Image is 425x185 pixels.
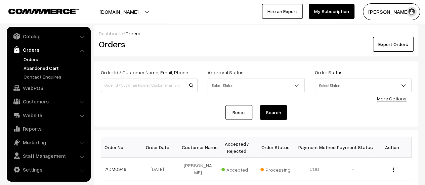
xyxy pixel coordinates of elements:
[225,105,252,120] a: Reset
[260,165,294,173] span: Processing
[179,137,218,158] th: Customer Name
[295,158,334,180] td: COD
[208,79,304,92] span: Select Status
[8,95,88,107] a: Customers
[22,56,88,63] a: Orders
[99,30,414,37] div: /
[373,137,412,158] th: Action
[105,166,126,172] a: #DM0946
[99,31,123,36] a: Dashboard
[377,96,407,101] a: More Options
[393,168,394,172] img: Menu
[8,109,88,121] a: Website
[262,4,303,19] a: Hire an Expert
[22,64,88,72] a: Abandoned Cart
[8,7,67,15] a: COMMMERCE
[334,158,373,180] td: -
[363,3,420,20] button: [PERSON_NAME]
[373,37,414,52] button: Export Orders
[8,123,88,135] a: Reports
[8,164,88,176] a: Settings
[208,69,243,76] label: Approval Status
[101,79,198,92] input: Order Id / Customer Name / Customer Email / Customer Phone
[22,73,88,80] a: Contact Enquires
[8,136,88,148] a: Marketing
[315,79,412,92] span: Select Status
[140,137,179,158] th: Order Date
[8,9,79,14] img: COMMMERCE
[315,80,411,91] span: Select Status
[101,69,188,76] label: Order Id / Customer Name, Email, Phone
[140,158,179,180] td: [DATE]
[407,7,417,17] img: user
[8,30,88,42] a: Catalog
[8,82,88,94] a: WebPOS
[99,39,197,49] h2: Orders
[315,69,343,76] label: Order Status
[221,165,255,173] span: Accepted
[334,137,373,158] th: Payment Status
[217,137,256,158] th: Accepted / Rejected
[208,80,304,91] span: Select Status
[76,3,162,20] button: [DOMAIN_NAME]
[8,44,88,56] a: Orders
[260,105,287,120] button: Search
[8,150,88,162] a: Staff Management
[125,31,140,36] span: Orders
[179,158,218,180] td: [PERSON_NAME]
[309,4,354,19] a: My Subscription
[256,137,295,158] th: Order Status
[295,137,334,158] th: Payment Method
[101,137,140,158] th: Order No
